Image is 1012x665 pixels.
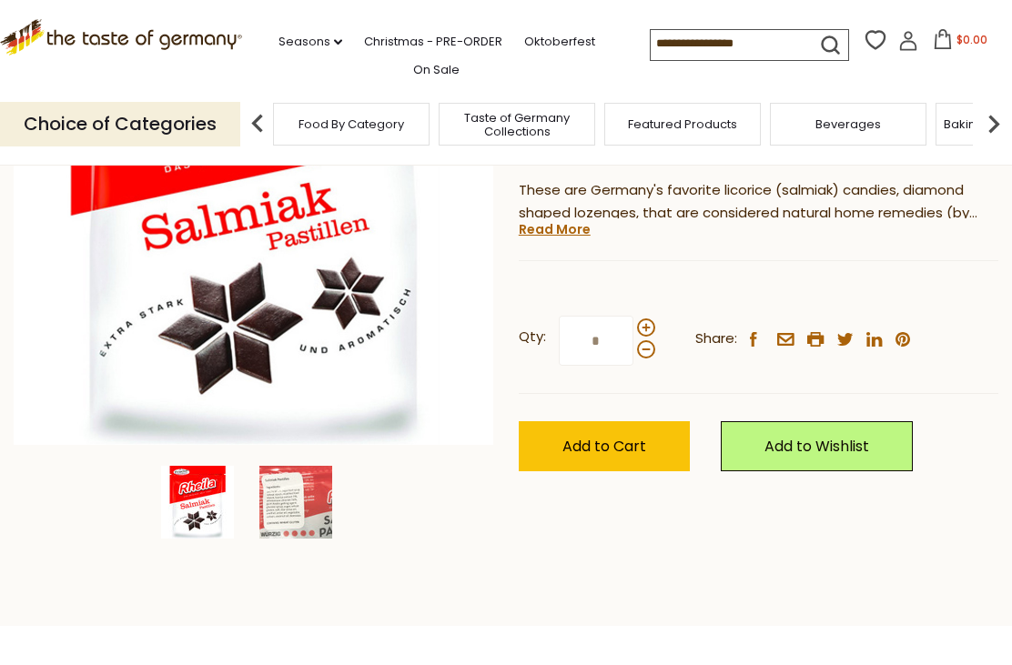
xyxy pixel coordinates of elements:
img: next arrow [976,106,1012,142]
img: Rheila Licorice Lozenges [161,466,234,539]
p: These are Germany's favorite licorice (salmiak) candies, diamond shaped lozenges, that are consid... [519,179,998,225]
a: Seasons [278,32,342,52]
span: $0.00 [956,32,987,47]
a: Taste of Germany Collections [444,111,590,138]
img: Rheila Salty Licorice Lozenges 3.2 oz. [259,466,332,539]
strong: Qty: [519,326,546,348]
span: Share: [695,327,737,350]
img: previous arrow [239,106,276,142]
a: Featured Products [628,117,737,131]
button: $0.00 [922,29,999,56]
input: Qty: [559,316,633,366]
button: Add to Cart [519,421,690,471]
a: On Sale [413,60,460,80]
span: Add to Cart [562,436,646,457]
a: Read More [519,220,591,238]
a: Beverages [815,117,881,131]
a: Food By Category [299,117,404,131]
a: Add to Wishlist [721,421,913,471]
a: Christmas - PRE-ORDER [364,32,502,52]
a: Oktoberfest [524,32,595,52]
